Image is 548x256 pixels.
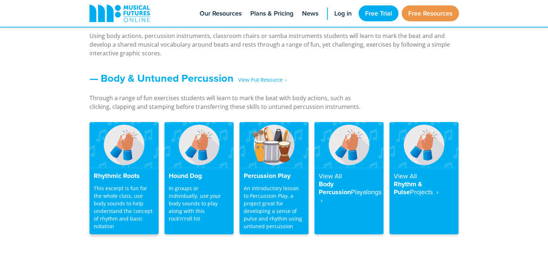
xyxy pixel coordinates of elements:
span: News [302,9,318,18]
p: Using body actions, percussion instruments, classroom chairs or samba instruments students will l... [89,31,459,57]
strong: Playalongs ‎ › [319,187,381,205]
a: — Body & Untuned Percussion‎ ‎ ‎ View Full Resource‎‏‏‎ ‎ › [89,71,287,86]
p: In groups or individually, use your body sounds to play along with this rock'n'roll hit [169,184,229,222]
h4: Rhythmic Roots [94,172,154,180]
h4: Rhythm & Pulse [394,172,454,196]
a: View AllBody PercussionPlayalongs ‎ › [314,122,384,234]
a: Hound Dog In groups or individually, use your body sounds to play along with this rock'n'roll hit [164,122,234,234]
p: An introductory lesson to Percussion Play, a project great for developing a sense of pulse and rh... [244,184,304,230]
span: Our Resources [200,9,242,18]
p: This excerpt is fun for the whole class, use body sounds to help understand the concept of rhythm... [94,184,154,230]
p: Through a range of fun exercises students will learn to mark the beat with body actions, such as ... [89,94,372,111]
span: ‎ ‎ ‎ View Full Resource‎‏‏‎ ‎ › [234,74,287,86]
h4: Hound Dog [169,172,229,180]
span: Plans & Pricing [250,9,293,18]
a: View AllRhythm & PulseProjects ‎ › [389,122,459,234]
h4: Percussion Play [244,172,304,180]
span: Log in [334,9,352,18]
a: Percussion Play An introductory lesson to Percussion Play, a project great for developing a sense... [239,122,309,234]
strong: View All [394,171,417,180]
a: Rhythmic Roots This excerpt is fun for the whole class, use body sounds to help understand the co... [89,122,159,234]
h4: Body Percussion [319,172,379,204]
a: Free Resources [402,5,459,21]
strong: Projects ‎ › [410,187,438,196]
a: Free Trial [359,5,398,21]
strong: View All [319,171,342,180]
